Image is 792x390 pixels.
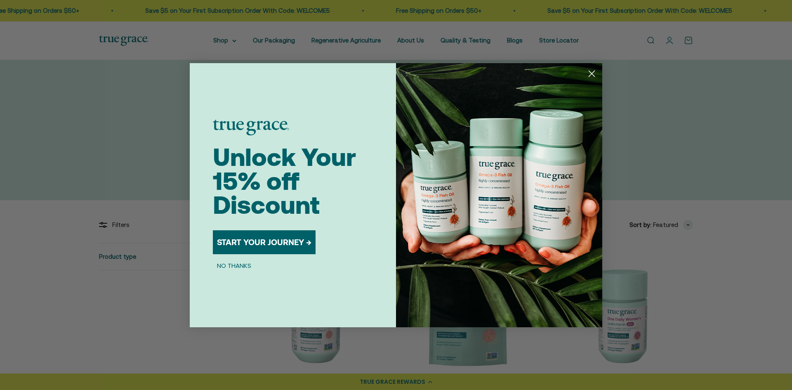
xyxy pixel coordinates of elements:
button: NO THANKS [213,261,255,271]
img: logo placeholder [213,120,289,135]
span: Unlock Your 15% off Discount [213,143,356,219]
img: 098727d5-50f8-4f9b-9554-844bb8da1403.jpeg [396,63,602,327]
button: START YOUR JOURNEY → [213,230,316,254]
button: Close dialog [585,66,599,81]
